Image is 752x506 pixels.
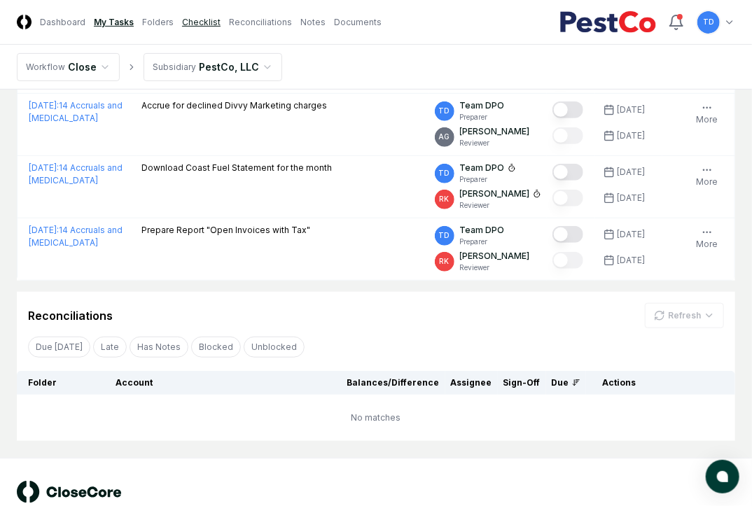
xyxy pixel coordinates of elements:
[191,337,241,358] button: Blocked
[696,10,721,35] button: TD
[29,162,123,185] a: [DATE]:14 Accruals and [MEDICAL_DATA]
[552,226,583,243] button: Mark complete
[439,168,450,178] span: TD
[440,256,450,267] span: RK
[693,224,720,253] button: More
[153,61,196,73] div: Subsidiary
[445,371,498,395] th: Assignee
[460,112,505,122] p: Preparer
[460,99,505,112] p: Team DPO
[28,337,90,358] button: Due Today
[552,190,583,206] button: Mark complete
[460,125,530,138] p: [PERSON_NAME]
[17,53,282,81] nav: breadcrumb
[460,162,505,174] p: Team DPO
[40,16,85,29] a: Dashboard
[232,371,445,395] th: Balances/Difference
[17,395,735,441] td: No matches
[116,377,226,389] div: Account
[440,194,450,204] span: RK
[559,11,657,34] img: PestCo logo
[182,16,221,29] a: Checklist
[334,16,382,29] a: Documents
[693,162,720,191] button: More
[29,100,59,111] span: [DATE] :
[460,188,530,200] p: [PERSON_NAME]
[229,16,292,29] a: Reconciliations
[592,377,724,389] div: Actions
[460,250,530,262] p: [PERSON_NAME]
[244,337,305,358] button: Unblocked
[17,371,110,395] th: Folder
[460,174,516,185] p: Preparer
[130,337,188,358] button: Has Notes
[142,99,328,112] p: Accrue for declined Divvy Marketing charges
[28,307,113,324] div: Reconciliations
[26,61,65,73] div: Workflow
[618,254,646,267] div: [DATE]
[460,138,530,148] p: Reviewer
[618,228,646,241] div: [DATE]
[29,225,59,235] span: [DATE] :
[706,460,739,493] button: atlas-launcher
[703,17,714,27] span: TD
[300,16,326,29] a: Notes
[439,106,450,116] span: TD
[618,129,646,142] div: [DATE]
[460,237,505,247] p: Preparer
[17,15,32,29] img: Logo
[142,224,311,237] p: Prepare Report "Open Invoices with Tax"
[552,164,583,181] button: Mark complete
[142,16,174,29] a: Folders
[460,262,530,273] p: Reviewer
[552,252,583,269] button: Mark complete
[460,224,505,237] p: Team DPO
[552,377,580,389] div: Due
[29,100,123,123] a: [DATE]:14 Accruals and [MEDICAL_DATA]
[29,225,123,248] a: [DATE]:14 Accruals and [MEDICAL_DATA]
[29,162,59,173] span: [DATE] :
[93,337,127,358] button: Late
[460,200,541,211] p: Reviewer
[693,99,720,129] button: More
[618,192,646,204] div: [DATE]
[552,101,583,118] button: Mark complete
[17,481,122,503] img: logo
[498,371,546,395] th: Sign-Off
[142,162,333,174] p: Download Coast Fuel Statement for the month
[439,230,450,241] span: TD
[94,16,134,29] a: My Tasks
[552,127,583,144] button: Mark complete
[439,132,450,142] span: AG
[618,104,646,116] div: [DATE]
[618,166,646,178] div: [DATE]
